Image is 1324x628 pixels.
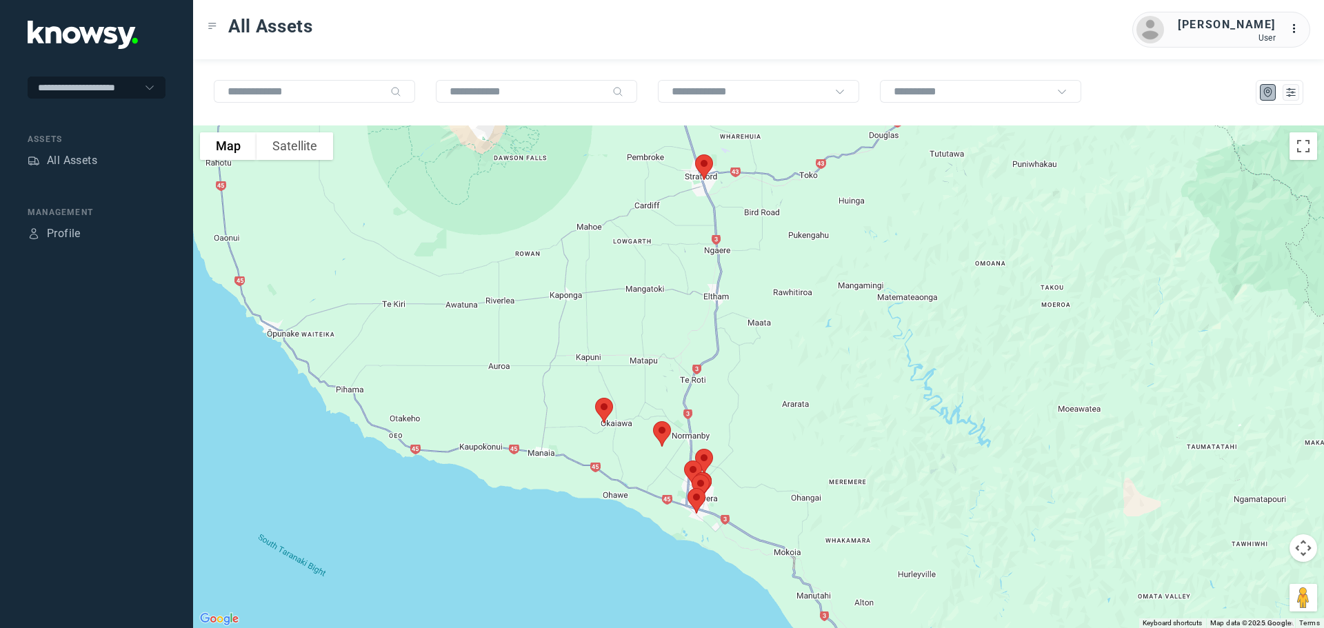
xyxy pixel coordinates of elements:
[228,14,313,39] span: All Assets
[28,225,81,242] a: ProfileProfile
[200,132,257,160] button: Show street map
[1290,23,1304,34] tspan: ...
[1290,534,1317,562] button: Map camera controls
[1299,619,1320,627] a: Terms (opens in new tab)
[28,154,40,167] div: Assets
[1262,86,1274,99] div: Map
[1178,17,1276,33] div: [PERSON_NAME]
[47,152,97,169] div: All Assets
[257,132,333,160] button: Show satellite imagery
[1290,584,1317,611] button: Drag Pegman onto the map to open Street View
[47,225,81,242] div: Profile
[28,152,97,169] a: AssetsAll Assets
[28,206,165,219] div: Management
[28,227,40,240] div: Profile
[28,133,165,145] div: Assets
[1178,33,1276,43] div: User
[1210,619,1291,627] span: Map data ©2025 Google
[612,86,623,97] div: Search
[1290,132,1317,160] button: Toggle fullscreen view
[1290,21,1306,39] div: :
[197,610,242,628] a: Open this area in Google Maps (opens a new window)
[1285,86,1297,99] div: List
[197,610,242,628] img: Google
[1143,618,1202,628] button: Keyboard shortcuts
[28,21,138,49] img: Application Logo
[1290,21,1306,37] div: :
[390,86,401,97] div: Search
[208,21,217,31] div: Toggle Menu
[1136,16,1164,43] img: avatar.png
